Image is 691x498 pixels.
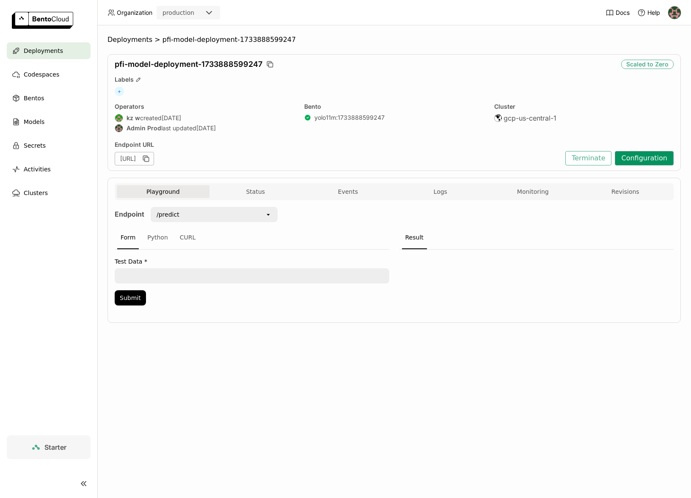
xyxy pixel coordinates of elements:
[7,66,91,83] a: Codespaces
[616,9,630,17] span: Docs
[152,36,162,44] span: >
[606,8,630,17] a: Docs
[24,188,48,198] span: Clusters
[196,124,216,132] span: [DATE]
[579,185,672,198] button: Revisions
[115,210,144,218] strong: Endpoint
[24,140,46,151] span: Secrets
[304,103,484,110] div: Bento
[162,114,181,122] span: [DATE]
[265,211,272,218] svg: open
[115,76,674,83] div: Labels
[115,103,294,110] div: Operators
[7,184,91,201] a: Clusters
[24,46,63,56] span: Deployments
[157,210,179,219] div: /predict
[162,8,194,17] div: production
[176,226,199,249] div: CURL
[7,42,91,59] a: Deployments
[314,114,385,121] a: yolo11m:1733888599247
[621,60,674,69] div: Scaled to Zero
[115,258,389,265] label: Test Data *
[12,12,73,29] img: logo
[637,8,660,17] div: Help
[115,114,294,122] div: created
[115,152,154,165] div: [URL]
[209,185,302,198] button: Status
[117,226,139,249] div: Form
[302,185,394,198] button: Events
[615,151,674,165] button: Configuration
[162,36,296,44] span: pfi-model-deployment-1733888599247
[24,164,51,174] span: Activities
[7,90,91,107] a: Bentos
[115,290,146,305] button: Submit
[494,103,674,110] div: Cluster
[24,69,59,80] span: Codespaces
[115,60,262,69] span: pfi-model-deployment-1733888599247
[127,124,161,132] strong: Admin Prod
[115,114,123,122] img: kz w
[565,151,611,165] button: Terminate
[115,141,561,149] div: Endpoint URL
[647,9,660,17] span: Help
[195,9,196,17] input: Selected production.
[7,113,91,130] a: Models
[117,9,152,17] span: Organization
[115,124,294,132] div: last updated
[44,443,66,451] span: Starter
[487,185,579,198] button: Monitoring
[115,87,124,96] span: +
[668,6,681,19] img: Admin Prod
[7,161,91,178] a: Activities
[107,36,152,44] span: Deployments
[107,36,681,44] nav: Breadcrumbs navigation
[402,226,427,249] div: Result
[504,114,556,122] span: gcp-us-central-1
[7,435,91,459] a: Starter
[180,210,181,219] input: Selected /predict.
[127,114,140,122] strong: kz w
[144,226,171,249] div: Python
[24,93,44,103] span: Bentos
[7,137,91,154] a: Secrets
[115,124,123,132] img: Admin Prod
[434,188,447,195] span: Logs
[117,185,209,198] button: Playground
[24,117,44,127] span: Models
